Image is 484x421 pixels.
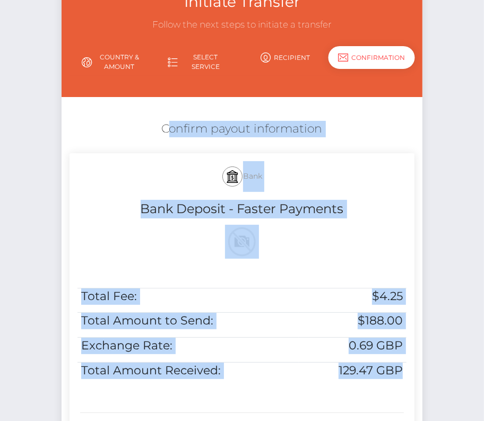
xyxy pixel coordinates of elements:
h5: Total Amount Received: [81,363,295,379]
img: bank.svg [226,170,239,183]
a: Country & Amount [70,48,156,76]
h5: $4.25 [302,288,403,305]
h5: Confirm payout information [70,121,414,137]
h5: Total Amount to Send: [81,313,295,329]
h5: 129.47 GBP [302,363,403,379]
h5: Total Fee: [81,288,295,305]
div: Confirmation [329,46,415,69]
h5: Bank [77,161,407,192]
h3: Follow the next steps to initiate a transfer [70,19,414,31]
a: Recipient [242,48,329,67]
h5: $188.00 [302,313,403,329]
h4: Bank Deposit - Faster Payments [77,200,407,218]
h5: Exchange Rate: [81,338,295,354]
img: wMhJQYtZFAryAAAAABJRU5ErkJggg== [225,225,259,259]
h5: 0.69 GBP [302,338,403,354]
a: Select Service [156,48,243,76]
